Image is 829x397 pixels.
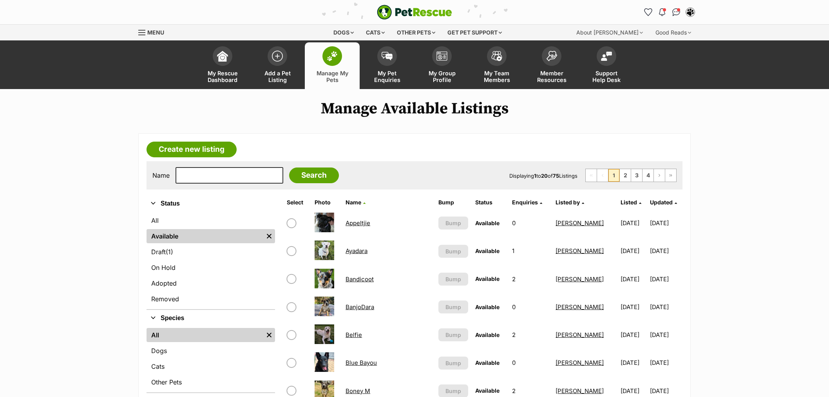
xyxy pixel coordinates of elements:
span: Listed by [556,199,580,206]
a: Belfie [346,331,362,339]
strong: 20 [541,173,548,179]
span: Manage My Pets [315,70,350,83]
td: 2 [509,321,552,348]
td: [DATE] [650,349,682,376]
th: Status [472,196,508,209]
a: BanjoDara [346,303,374,311]
a: Other Pets [147,375,275,389]
span: My Rescue Dashboard [205,70,240,83]
a: Page 4 [643,169,653,182]
img: member-resources-icon-8e73f808a243e03378d46382f2149f9095a855e16c252ad45f914b54edf8863c.svg [546,51,557,61]
button: Species [147,313,275,323]
a: Last page [665,169,676,182]
span: Available [475,304,500,310]
div: Other pets [391,25,441,40]
a: On Hold [147,260,275,275]
td: [DATE] [650,293,682,321]
a: Page 3 [631,169,642,182]
img: team-members-icon-5396bd8760b3fe7c0b43da4ab00e1e3bb1a5d9ba89233759b79545d2d3fc5d0d.svg [491,51,502,61]
button: Notifications [656,6,668,18]
a: My Pet Enquiries [360,42,414,89]
span: Available [475,331,500,338]
span: Bump [445,303,461,311]
span: translation missing: en.admin.listings.index.attributes.enquiries [512,199,538,206]
span: Available [475,220,500,226]
span: Available [475,359,500,366]
span: First page [586,169,597,182]
a: Cats [147,359,275,373]
button: Status [147,198,275,209]
button: Bump [438,217,468,229]
div: Dogs [328,25,359,40]
div: Species [147,326,275,392]
th: Bump [435,196,471,209]
td: [DATE] [650,266,682,293]
a: Remove filter [263,328,275,342]
th: Select [284,196,310,209]
a: Removed [147,292,275,306]
span: Previous page [597,169,608,182]
nav: Pagination [585,169,677,182]
td: 0 [509,349,552,376]
a: Draft [147,245,275,259]
div: Get pet support [442,25,507,40]
a: Bandicoot [346,275,374,283]
a: Favourites [642,6,654,18]
div: Status [147,212,275,309]
div: About [PERSON_NAME] [571,25,648,40]
a: My Team Members [469,42,524,89]
td: 2 [509,266,552,293]
span: Updated [650,199,673,206]
a: Ayadara [346,247,367,255]
a: All [147,328,263,342]
span: Bump [445,359,461,367]
a: PetRescue [377,5,452,20]
a: My Rescue Dashboard [195,42,250,89]
a: My Group Profile [414,42,469,89]
span: Bump [445,219,461,227]
a: Page 2 [620,169,631,182]
a: [PERSON_NAME] [556,331,604,339]
button: My account [684,6,697,18]
a: [PERSON_NAME] [556,247,604,255]
span: Listed [621,199,637,206]
td: [DATE] [617,349,649,376]
span: Available [475,275,500,282]
a: [PERSON_NAME] [556,303,604,311]
a: Conversations [670,6,682,18]
a: [PERSON_NAME] [556,387,604,395]
span: Support Help Desk [589,70,624,83]
img: pet-enquiries-icon-7e3ad2cf08bfb03b45e93fb7055b45f3efa6380592205ae92323e6603595dc1f.svg [382,52,393,60]
a: Appeltjie [346,219,370,227]
button: Bump [438,357,468,370]
button: Bump [438,328,468,341]
a: Boney M [346,387,370,395]
a: [PERSON_NAME] [556,275,604,283]
td: [DATE] [650,237,682,264]
td: 0 [509,209,552,237]
img: manage-my-pets-icon-02211641906a0b7f246fdf0571729dbe1e7629f14944591b6c1af311fb30b64b.svg [327,51,338,61]
span: Bump [445,331,461,339]
a: Menu [138,25,170,39]
img: help-desk-icon-fdf02630f3aa405de69fd3d07c3f3aa587a6932b1a1747fa1d2bba05be0121f9.svg [601,51,612,61]
img: logo-e224e6f780fb5917bec1dbf3a21bbac754714ae5b6737aabdf751b685950b380.svg [377,5,452,20]
button: Bump [438,245,468,258]
a: Remove filter [263,229,275,243]
ul: Account quick links [642,6,697,18]
td: [DATE] [650,209,682,237]
a: Enquiries [512,199,542,206]
span: Bump [445,387,461,395]
th: Photo [311,196,342,209]
a: [PERSON_NAME] [556,219,604,227]
td: [DATE] [617,237,649,264]
img: add-pet-listing-icon-0afa8454b4691262ce3f59096e99ab1cd57d4a30225e0717b998d2c9b9846f56.svg [272,51,283,62]
input: Search [289,168,339,183]
span: Bump [445,275,461,283]
span: My Pet Enquiries [369,70,405,83]
td: [DATE] [650,321,682,348]
button: Bump [438,273,468,286]
a: Dogs [147,344,275,358]
img: dashboard-icon-eb2f2d2d3e046f16d808141f083e7271f6b2e854fb5c12c21221c1fb7104beca.svg [217,51,228,62]
a: Add a Pet Listing [250,42,305,89]
a: Manage My Pets [305,42,360,89]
